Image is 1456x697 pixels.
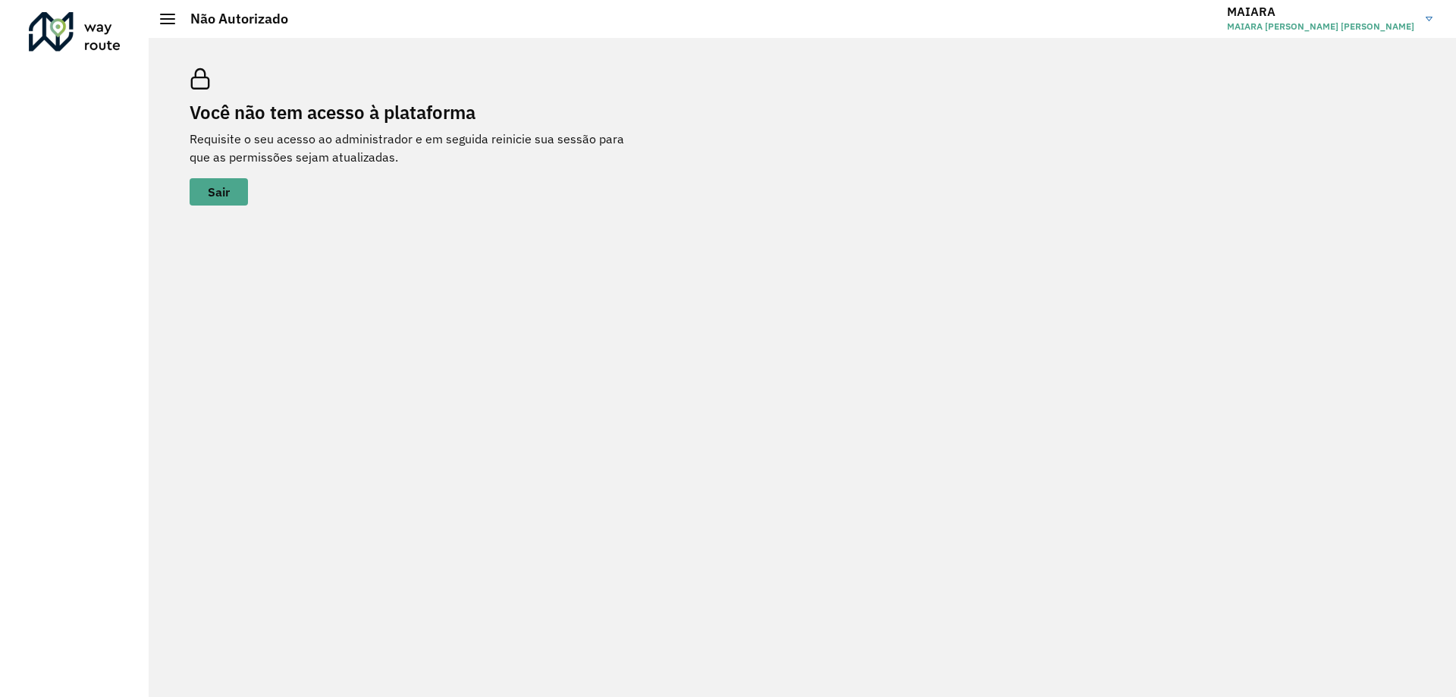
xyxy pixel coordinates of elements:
h2: Você não tem acesso à plataforma [190,102,645,124]
span: MAIARA [PERSON_NAME] [PERSON_NAME] [1227,20,1414,33]
h2: Não Autorizado [175,11,288,27]
p: Requisite o seu acesso ao administrador e em seguida reinicie sua sessão para que as permissões s... [190,130,645,166]
button: button [190,178,248,206]
h3: MAIARA [1227,5,1414,19]
span: Sair [208,186,230,198]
